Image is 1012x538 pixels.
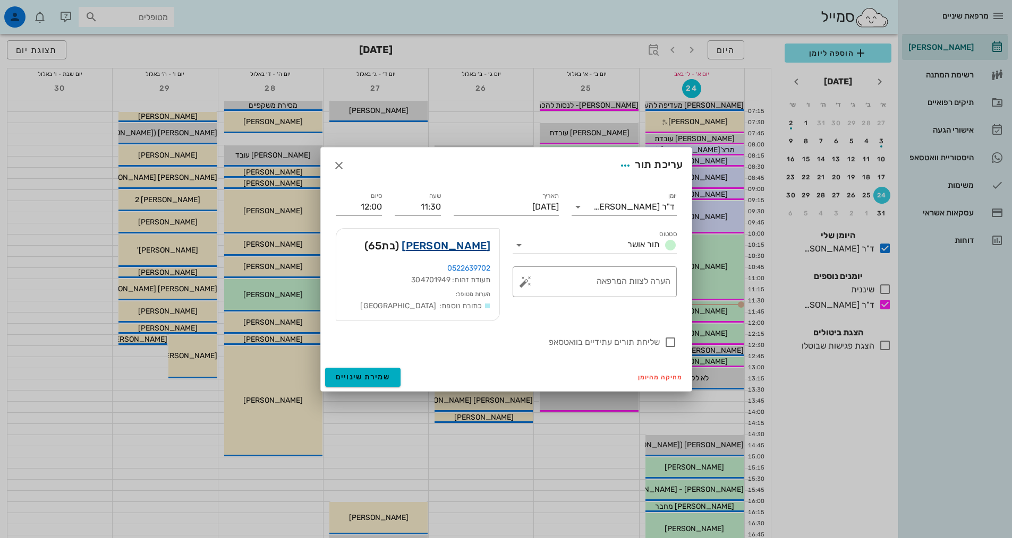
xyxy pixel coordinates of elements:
[616,156,683,175] div: עריכת תור
[364,237,399,254] span: (בת )
[336,337,660,348] label: שליחת תורים עתידיים בוואטסאפ
[325,368,401,387] button: שמירת שינויים
[542,192,559,200] label: תאריך
[360,301,482,310] span: כתובת נוספת: [GEOGRAPHIC_DATA]
[638,374,683,381] span: מחיקה מהיומן
[668,192,677,200] label: יומן
[627,239,660,249] span: תור אושר
[336,372,390,381] span: שמירת שינויים
[659,230,677,238] label: סטטוס
[593,202,675,212] div: ד"ר [PERSON_NAME]
[456,291,490,298] small: הערות מטופל:
[371,192,382,200] label: סיום
[368,239,382,252] span: 65
[634,370,687,385] button: מחיקה מהיומן
[402,237,490,254] a: [PERSON_NAME]
[345,274,491,286] div: תעודת זהות: 304701949
[572,198,677,215] div: יומןד"ר [PERSON_NAME]
[513,237,677,254] div: סטטוסתור אושר
[447,264,491,273] a: 0522639702
[429,192,441,200] label: שעה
